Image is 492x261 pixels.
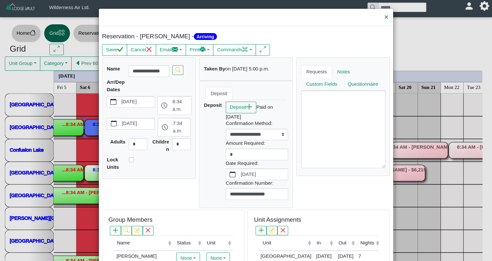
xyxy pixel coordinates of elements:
[204,66,225,71] b: Taken By
[239,169,288,180] label: [DATE]
[102,44,127,56] button: Savecheck
[127,44,156,56] button: Cancelx
[158,96,171,115] button: clock
[317,239,328,247] div: In
[225,66,269,71] i: on [DATE] 5:00 p.m.
[332,65,355,78] a: Notes
[175,67,180,72] svg: search
[107,96,120,107] button: calendar
[213,44,256,56] button: Commandscommand
[200,46,206,53] svg: printer fill
[107,79,125,92] b: Arr/Dep Dates
[171,96,191,115] label: 8:34 a.m.
[107,66,120,71] b: Name
[110,226,121,235] button: plus
[280,228,286,233] svg: x
[301,78,343,91] a: Custom Fields
[111,120,117,127] svg: calendar
[204,102,222,108] b: Deposit
[162,124,168,130] svg: clock
[226,180,288,186] h6: Confirmation Number:
[117,239,166,247] div: Name
[339,239,350,247] div: Out
[152,139,169,152] b: Children
[226,102,256,113] button: Depositplus
[246,104,252,110] svg: plus
[226,140,288,146] h6: Amount Required:
[207,239,226,247] div: Unit
[102,33,245,40] h5: Reservation - [PERSON_NAME] -
[121,226,132,235] button: search
[242,46,248,53] svg: command
[156,44,186,56] button: Emailenvelope fill
[226,160,288,166] h6: Date Required:
[124,228,129,233] svg: search
[110,139,126,144] b: Adults
[117,46,123,53] svg: check
[256,226,266,235] button: plus
[107,118,120,129] button: calendar
[259,228,264,233] svg: plus
[177,239,196,247] div: Status
[113,228,118,233] svg: plus
[277,226,288,235] button: x
[260,46,266,53] svg: arrows angle expand
[379,9,393,26] button: Close
[108,216,152,224] h5: Group Members
[120,96,154,107] label: [DATE]
[158,118,171,136] button: clock
[267,226,277,235] button: pencil square
[254,216,301,224] h5: Unit Assignments
[145,228,151,233] svg: x
[262,239,306,247] div: Unit
[172,46,178,53] svg: envelope fill
[161,103,167,109] svg: clock
[110,99,116,105] svg: calendar
[143,226,153,235] button: x
[226,104,273,119] i: Paid on [DATE]
[256,44,270,56] button: arrows angle expand
[186,44,214,56] button: Printprinter fill
[172,65,183,75] button: search
[226,120,288,126] h6: Confirmation Method:
[206,87,233,100] a: Deposit
[342,78,383,91] a: Questionnaire
[132,226,142,235] button: pencil square
[226,169,239,180] button: calendar
[146,46,152,53] svg: x
[135,228,140,233] svg: pencil square
[360,239,374,247] div: Nights
[269,228,274,233] svg: pencil square
[121,118,154,129] label: [DATE]
[230,171,236,178] svg: calendar
[301,65,332,78] a: Requests
[107,157,119,170] b: Lock Units
[172,118,191,136] label: 7:34 a.m.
